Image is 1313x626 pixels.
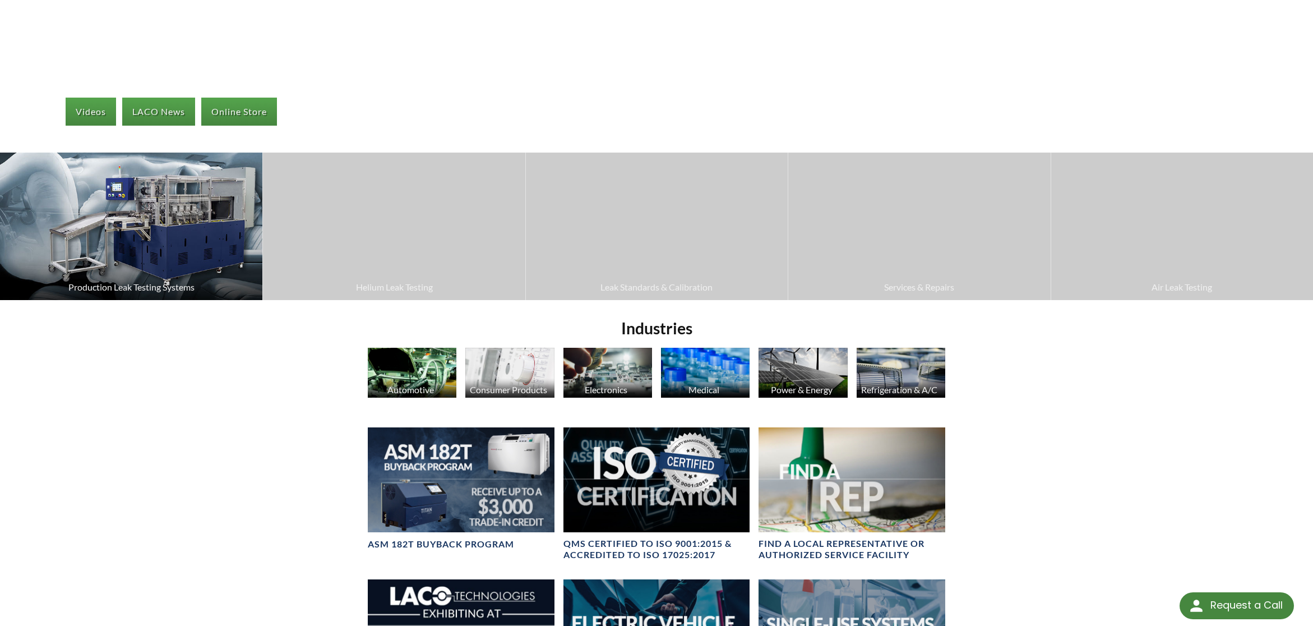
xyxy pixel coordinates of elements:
[788,153,1050,300] a: Services & Repairs
[368,427,554,550] a: ASM 182T Buyback Program BannerASM 182T Buyback Program
[66,98,116,126] a: Videos
[759,538,945,561] h4: FIND A LOCAL REPRESENTATIVE OR AUTHORIZED SERVICE FACILITY
[1051,153,1313,300] a: Air Leak Testing
[122,98,195,126] a: LACO News
[368,538,514,550] h4: ASM 182T Buyback Program
[794,280,1044,294] span: Services & Repairs
[659,384,748,395] div: Medical
[1180,592,1294,619] div: Request a Call
[563,348,652,398] img: Electronics image
[363,318,950,339] h2: Industries
[526,153,788,300] a: Leak Standards & Calibration
[465,348,554,401] a: Consumer Products Consumer Products image
[366,384,455,395] div: Automotive
[1187,597,1205,615] img: round button
[855,384,944,395] div: Refrigeration & A/C
[263,153,525,300] a: Helium Leak Testing
[1057,280,1307,294] span: Air Leak Testing
[562,384,651,395] div: Electronics
[465,348,554,398] img: Consumer Products image
[269,280,519,294] span: Helium Leak Testing
[759,427,945,561] a: Find A Rep headerFIND A LOCAL REPRESENTATIVE OR AUTHORIZED SERVICE FACILITY
[857,348,945,401] a: Refrigeration & A/C HVAC Products image
[661,348,750,401] a: Medical Medicine Bottle image
[368,348,456,398] img: Automotive Industry image
[563,427,750,561] a: Header for ISO CertificationQMS CERTIFIED to ISO 9001:2015 & Accredited to ISO 17025:2017
[6,280,257,294] span: Production Leak Testing Systems
[1210,592,1283,618] div: Request a Call
[757,384,846,395] div: Power & Energy
[563,538,750,561] h4: QMS CERTIFIED to ISO 9001:2015 & Accredited to ISO 17025:2017
[368,348,456,401] a: Automotive Automotive Industry image
[857,348,945,398] img: HVAC Products image
[201,98,277,126] a: Online Store
[759,348,847,401] a: Power & Energy Solar Panels image
[464,384,553,395] div: Consumer Products
[563,348,652,401] a: Electronics Electronics image
[531,280,782,294] span: Leak Standards & Calibration
[759,348,847,398] img: Solar Panels image
[661,348,750,398] img: Medicine Bottle image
